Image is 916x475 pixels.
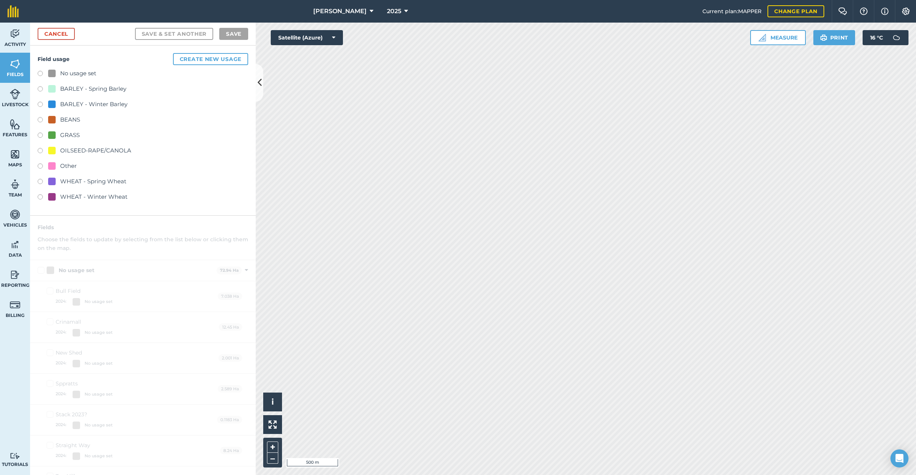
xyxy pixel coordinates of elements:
[38,53,248,65] h4: Field usage
[271,397,274,406] span: i
[10,269,20,280] img: svg+xml;base64,PD94bWwgdmVyc2lvbj0iMS4wIiBlbmNvZGluZz0idXRmLTgiPz4KPCEtLSBHZW5lcmF0b3I6IEFkb2JlIE...
[10,119,20,130] img: svg+xml;base64,PHN2ZyB4bWxucz0iaHR0cDovL3d3dy53My5vcmcvMjAwMC9zdmciIHdpZHRoPSI1NiIgaGVpZ2h0PSI2MC...
[60,131,80,140] div: GRASS
[267,442,278,453] button: +
[60,84,126,93] div: BARLEY - Spring Barley
[813,30,855,45] button: Print
[870,30,883,45] span: 16 ° C
[387,7,401,16] span: 2025
[267,453,278,464] button: –
[702,7,761,15] span: Current plan : MAPPER
[758,34,766,41] img: Ruler icon
[820,33,827,42] img: svg+xml;base64,PHN2ZyB4bWxucz0iaHR0cDovL3d3dy53My5vcmcvMjAwMC9zdmciIHdpZHRoPSIxOSIgaGVpZ2h0PSIyNC...
[881,7,889,16] img: svg+xml;base64,PHN2ZyB4bWxucz0iaHR0cDovL3d3dy53My5vcmcvMjAwMC9zdmciIHdpZHRoPSIxNyIgaGVpZ2h0PSIxNy...
[750,30,806,45] button: Measure
[767,5,824,17] a: Change plan
[10,88,20,100] img: svg+xml;base64,PD94bWwgdmVyc2lvbj0iMS4wIiBlbmNvZGluZz0idXRmLTgiPz4KPCEtLSBHZW5lcmF0b3I6IEFkb2JlIE...
[890,449,908,467] div: Open Intercom Messenger
[10,239,20,250] img: svg+xml;base64,PD94bWwgdmVyc2lvbj0iMS4wIiBlbmNvZGluZz0idXRmLTgiPz4KPCEtLSBHZW5lcmF0b3I6IEFkb2JlIE...
[10,299,20,311] img: svg+xml;base64,PD94bWwgdmVyc2lvbj0iMS4wIiBlbmNvZGluZz0idXRmLTgiPz4KPCEtLSBHZW5lcmF0b3I6IEFkb2JlIE...
[173,53,248,65] button: Create new usage
[271,30,343,45] button: Satellite (Azure)
[10,28,20,40] img: svg+xml;base64,PD94bWwgdmVyc2lvbj0iMS4wIiBlbmNvZGluZz0idXRmLTgiPz4KPCEtLSBHZW5lcmF0b3I6IEFkb2JlIE...
[313,7,367,16] span: [PERSON_NAME]
[38,28,75,40] a: Cancel
[838,8,847,15] img: Two speech bubbles overlapping with the left bubble in the forefront
[859,8,868,15] img: A question mark icon
[60,100,127,109] div: BARLEY - Winter Barley
[863,30,908,45] button: 16 °C
[60,146,131,155] div: OILSEED-RAPE/CANOLA
[135,28,214,40] button: Save & set another
[268,420,277,429] img: Four arrows, one pointing top left, one top right, one bottom right and the last bottom left
[263,393,282,411] button: i
[10,209,20,220] img: svg+xml;base64,PD94bWwgdmVyc2lvbj0iMS4wIiBlbmNvZGluZz0idXRmLTgiPz4KPCEtLSBHZW5lcmF0b3I6IEFkb2JlIE...
[60,161,77,171] div: Other
[10,452,20,460] img: svg+xml;base64,PD94bWwgdmVyc2lvbj0iMS4wIiBlbmNvZGluZz0idXRmLTgiPz4KPCEtLSBHZW5lcmF0b3I6IEFkb2JlIE...
[60,69,96,78] div: No usage set
[901,8,910,15] img: A cog icon
[60,192,127,201] div: WHEAT - Winter Wheat
[889,30,904,45] img: svg+xml;base64,PD94bWwgdmVyc2lvbj0iMS4wIiBlbmNvZGluZz0idXRmLTgiPz4KPCEtLSBHZW5lcmF0b3I6IEFkb2JlIE...
[10,179,20,190] img: svg+xml;base64,PD94bWwgdmVyc2lvbj0iMS4wIiBlbmNvZGluZz0idXRmLTgiPz4KPCEtLSBHZW5lcmF0b3I6IEFkb2JlIE...
[8,5,19,17] img: fieldmargin Logo
[219,28,248,40] button: Save
[10,149,20,160] img: svg+xml;base64,PHN2ZyB4bWxucz0iaHR0cDovL3d3dy53My5vcmcvMjAwMC9zdmciIHdpZHRoPSI1NiIgaGVpZ2h0PSI2MC...
[60,115,80,124] div: BEANS
[10,58,20,70] img: svg+xml;base64,PHN2ZyB4bWxucz0iaHR0cDovL3d3dy53My5vcmcvMjAwMC9zdmciIHdpZHRoPSI1NiIgaGVpZ2h0PSI2MC...
[60,177,126,186] div: WHEAT - Spring Wheat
